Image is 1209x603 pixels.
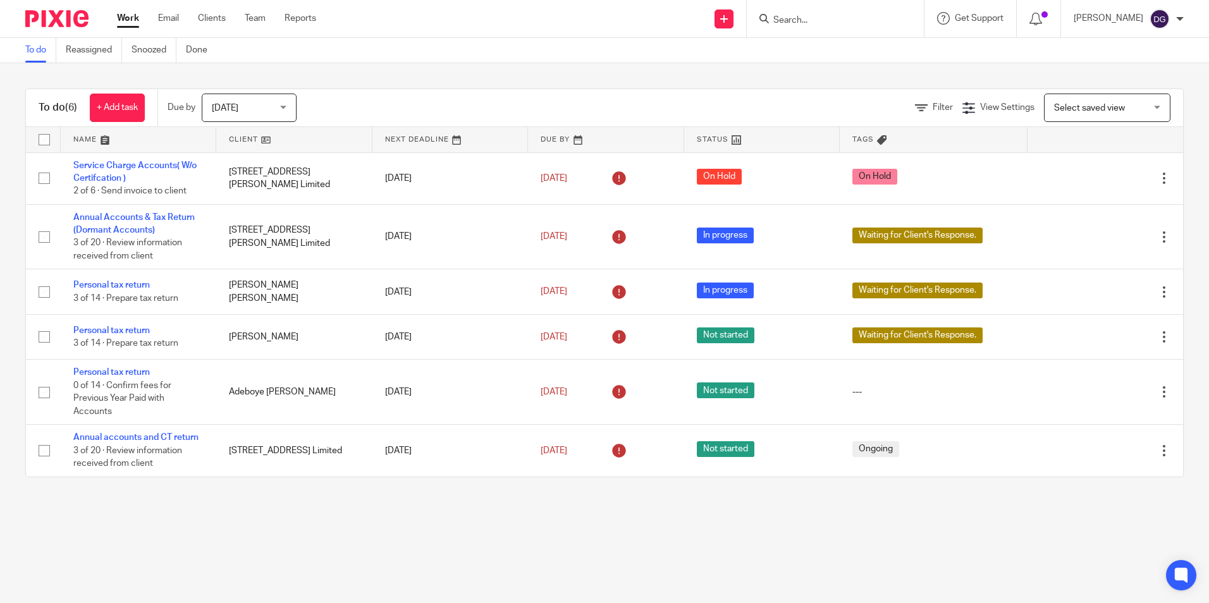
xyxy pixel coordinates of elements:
[73,446,182,468] span: 3 of 20 · Review information received from client
[372,204,528,269] td: [DATE]
[372,425,528,477] td: [DATE]
[697,283,754,298] span: In progress
[90,94,145,122] a: + Add task
[216,360,372,425] td: Adeboye [PERSON_NAME]
[541,232,567,241] span: [DATE]
[73,239,182,261] span: 3 of 20 · Review information received from client
[198,12,226,25] a: Clients
[1054,104,1125,113] span: Select saved view
[285,12,316,25] a: Reports
[39,101,77,114] h1: To do
[697,228,754,243] span: In progress
[73,339,178,348] span: 3 of 14 · Prepare tax return
[852,283,983,298] span: Waiting for Client's Response.
[852,386,1014,398] div: ---
[372,360,528,425] td: [DATE]
[132,38,176,63] a: Snoozed
[73,186,187,195] span: 2 of 6 · Send invoice to client
[73,433,199,442] a: Annual accounts and CT return
[73,381,171,416] span: 0 of 14 · Confirm fees for Previous Year Paid with Accounts
[25,38,56,63] a: To do
[852,228,983,243] span: Waiting for Client's Response.
[117,12,139,25] a: Work
[216,314,372,359] td: [PERSON_NAME]
[697,441,754,457] span: Not started
[216,269,372,314] td: [PERSON_NAME] [PERSON_NAME]
[186,38,217,63] a: Done
[73,294,178,303] span: 3 of 14 · Prepare tax return
[1074,12,1143,25] p: [PERSON_NAME]
[697,169,742,185] span: On Hold
[372,269,528,314] td: [DATE]
[73,213,195,234] a: Annual Accounts & Tax Return (Dormant Accounts)
[73,161,197,183] a: Service Charge Accounts( W/o Certifcation )
[541,174,567,183] span: [DATE]
[541,332,567,341] span: [DATE]
[697,382,754,398] span: Not started
[25,10,89,27] img: Pixie
[73,326,150,335] a: Personal tax return
[65,102,77,113] span: (6)
[541,387,567,396] span: [DATE]
[852,136,874,143] span: Tags
[216,204,372,269] td: [STREET_ADDRESS][PERSON_NAME] Limited
[212,104,238,113] span: [DATE]
[955,14,1003,23] span: Get Support
[73,281,150,289] a: Personal tax return
[772,15,886,27] input: Search
[697,327,754,343] span: Not started
[66,38,122,63] a: Reassigned
[852,169,897,185] span: On Hold
[245,12,266,25] a: Team
[541,288,567,296] span: [DATE]
[158,12,179,25] a: Email
[372,314,528,359] td: [DATE]
[73,368,150,377] a: Personal tax return
[933,103,953,112] span: Filter
[372,152,528,204] td: [DATE]
[852,327,983,343] span: Waiting for Client's Response.
[852,441,899,457] span: Ongoing
[980,103,1034,112] span: View Settings
[216,152,372,204] td: [STREET_ADDRESS][PERSON_NAME] Limited
[168,101,195,114] p: Due by
[541,446,567,455] span: [DATE]
[1150,9,1170,29] img: svg%3E
[216,425,372,477] td: [STREET_ADDRESS] Limited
